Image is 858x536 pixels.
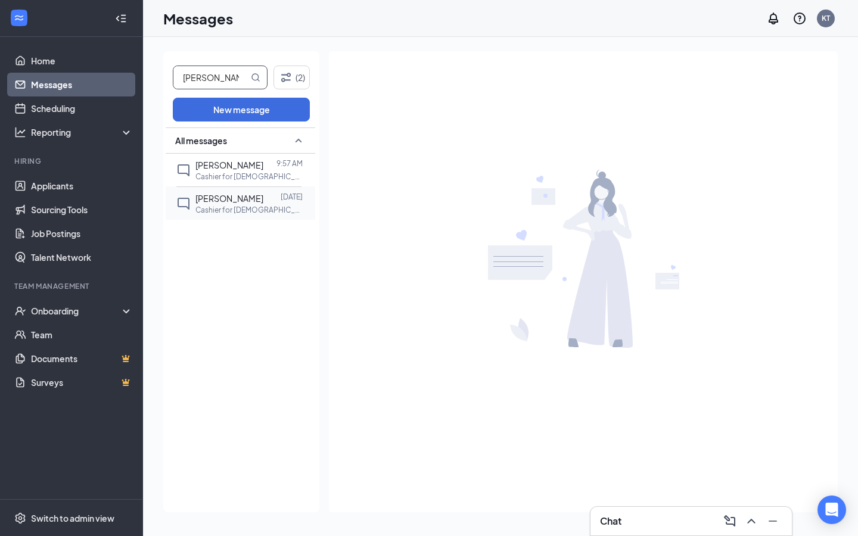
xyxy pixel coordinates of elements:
svg: ComposeMessage [723,514,737,528]
svg: UserCheck [14,305,26,317]
svg: WorkstreamLogo [13,12,25,24]
a: Scheduling [31,96,133,120]
a: Sourcing Tools [31,198,133,222]
a: Applicants [31,174,133,198]
svg: ChevronUp [744,514,758,528]
svg: Minimize [766,514,780,528]
div: Hiring [14,156,130,166]
button: New message [173,98,310,121]
div: Switch to admin view [31,512,114,524]
svg: ChatInactive [176,197,191,211]
svg: Collapse [115,13,127,24]
p: [DATE] [281,192,303,202]
svg: ChatInactive [176,163,191,177]
span: [PERSON_NAME] [195,193,263,204]
button: Filter (2) [273,66,310,89]
a: SurveysCrown [31,370,133,394]
a: Job Postings [31,222,133,245]
svg: Settings [14,512,26,524]
button: Minimize [763,512,782,531]
a: Team [31,323,133,347]
div: KT [822,13,830,23]
div: Reporting [31,126,133,138]
div: Open Intercom Messenger [817,496,846,524]
button: ComposeMessage [720,512,739,531]
span: All messages [175,135,227,147]
div: Team Management [14,281,130,291]
a: Messages [31,73,133,96]
svg: Filter [279,70,293,85]
a: DocumentsCrown [31,347,133,370]
h3: Chat [600,515,621,528]
svg: MagnifyingGlass [251,73,260,82]
svg: Notifications [766,11,781,26]
span: [PERSON_NAME] [195,160,263,170]
svg: SmallChevronUp [291,133,306,148]
p: Cashier for [DEMOGRAPHIC_DATA]-fil-A of ASU at [GEOGRAPHIC_DATA] [195,172,303,182]
input: Search [173,66,248,89]
svg: Analysis [14,126,26,138]
a: Home [31,49,133,73]
button: ChevronUp [742,512,761,531]
p: Cashier for [DEMOGRAPHIC_DATA]-fil-A of [PERSON_NAME] at [PERSON_NAME] [195,205,303,215]
h1: Messages [163,8,233,29]
div: Onboarding [31,305,123,317]
p: 9:57 AM [276,158,303,169]
a: Talent Network [31,245,133,269]
svg: QuestionInfo [792,11,807,26]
